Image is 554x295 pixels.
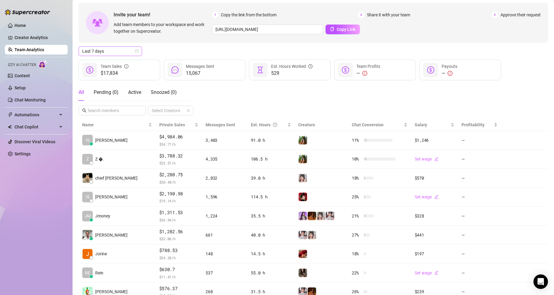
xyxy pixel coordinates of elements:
[206,122,235,127] span: Messages Sent
[362,71,367,76] span: exclamation-circle
[251,194,291,200] div: 114.5 h
[251,270,291,276] div: 55.0 h
[159,247,199,254] span: $788.53
[128,89,141,95] span: Active
[95,213,110,219] span: Jmoney
[83,230,92,240] img: Kyle Wessels
[415,194,439,199] a: Set wageedit
[186,70,214,77] span: 15,067
[171,66,179,74] span: message
[95,288,128,295] span: [PERSON_NAME]
[251,156,291,162] div: 106.5 h
[415,270,439,275] a: Set wageedit
[15,23,26,28] a: Home
[159,152,199,160] span: $3,788.32
[458,188,501,207] td: —
[299,193,307,201] img: Miss
[15,85,26,90] a: Setup
[251,232,291,238] div: 40.0 h
[337,27,355,32] span: Copy Link
[88,107,137,114] input: Search members
[352,270,361,276] span: 22 %
[95,175,138,181] span: chief [PERSON_NAME]
[124,63,128,70] span: info-circle
[299,212,307,220] img: Kisa
[415,175,454,181] div: $570
[206,250,244,257] div: 148
[251,137,291,144] div: 91.0 h
[85,270,90,276] span: RE
[295,119,348,131] th: Creators
[299,250,307,258] img: Mich
[299,155,307,163] img: Sabrina
[83,173,92,183] img: chief keef
[159,179,199,185] span: $ 58.48 /h
[458,131,501,150] td: —
[326,212,334,220] img: Rosie
[251,175,291,181] div: 39.0 h
[299,231,307,239] img: Rosie
[356,70,380,77] div: —
[79,89,84,96] div: All
[299,269,307,277] img: yeule
[462,122,484,127] span: Profitability
[159,160,199,166] span: $ 35.57 /h
[159,209,199,216] span: $1,311.53
[415,213,454,219] div: $328
[159,198,199,204] span: $ 19.14 /h
[358,12,364,18] span: 2
[251,121,286,128] div: Est. Hours
[458,244,501,264] td: —
[159,217,199,223] span: $ 36.94 /h
[114,21,209,35] span: Add team members to your workspace and work together on Supercreator.
[458,169,501,188] td: —
[442,64,457,69] span: Payouts
[212,12,219,18] span: 1
[8,62,36,68] span: Izzy AI Chatter
[367,12,410,18] span: Share it with your team
[308,231,316,239] img: Ani
[159,228,199,235] span: $1,282.56
[352,288,361,295] span: 26 %
[501,12,541,18] span: Approve their request
[206,194,244,200] div: 1,596
[5,9,50,15] img: logo-BBDzfeDw.svg
[101,63,128,70] div: Team Sales
[86,194,89,200] span: IS
[86,137,89,144] span: IS
[206,175,244,181] div: 2,832
[251,213,291,219] div: 35.5 h
[8,125,12,129] img: Chat Copilot
[352,232,361,238] span: 27 %
[352,250,361,257] span: 18 %
[458,207,501,226] td: —
[159,266,199,273] span: $630.7
[159,255,199,261] span: $ 54.38 /h
[257,66,264,74] span: hourglass
[330,27,334,31] span: copy
[135,49,139,53] span: calendar
[206,270,244,276] div: 537
[458,226,501,245] td: —
[95,232,128,238] span: [PERSON_NAME]
[15,110,57,120] span: Automations
[434,157,439,161] span: edit
[151,89,177,95] span: Snoozed ( 0 )
[317,212,325,220] img: Ani
[308,212,316,220] img: PantheraX
[95,156,104,162] span: Z �.
[352,213,361,219] span: 21 %
[352,137,361,144] span: 11 %
[8,112,13,117] span: thunderbolt
[434,195,439,199] span: edit
[342,66,349,74] span: dollar-circle
[448,71,452,76] span: exclamation-circle
[95,250,107,257] span: Jorine
[15,73,30,78] a: Content
[101,70,128,77] span: $17,834
[458,150,501,169] td: —
[206,213,244,219] div: 1,224
[273,121,277,128] span: question-circle
[206,288,244,295] div: 268
[415,137,454,144] div: $1,246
